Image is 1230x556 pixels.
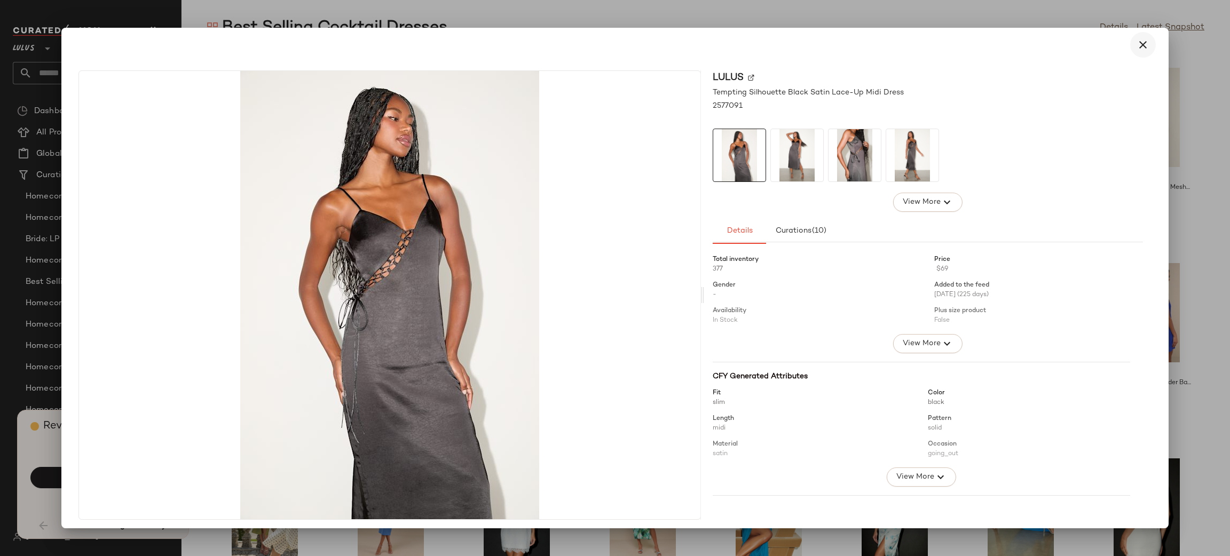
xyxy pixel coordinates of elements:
div: CFY Generated Attributes [713,371,1130,382]
img: 2577091_2_03_detail_Retakes_2025-08-14.jpg [829,129,881,181]
span: View More [902,196,941,209]
span: Details [726,227,752,235]
span: 2577091 [713,100,743,112]
span: View More [896,471,934,483]
span: Curations [775,227,827,235]
img: 2577091_2_01_hero_Retakes_2025-08-14.jpg [713,129,766,181]
button: View More [893,334,963,353]
button: View More [887,467,956,487]
span: (10) [811,227,826,235]
img: 2577091_2_02_fullbody_Retakes_2025-08-14.jpg [771,129,823,181]
span: Lulus [713,70,744,85]
img: 2577091_2_01_hero_Retakes_2025-08-14.jpg [79,71,700,519]
span: Tempting Silhouette Black Satin Lace-Up Midi Dress [713,87,904,98]
span: View More [902,337,941,350]
img: 2577091_2_04_side_Retakes_2025-08-14.jpg [886,129,939,181]
img: svg%3e [748,75,754,81]
button: View More [893,193,963,212]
